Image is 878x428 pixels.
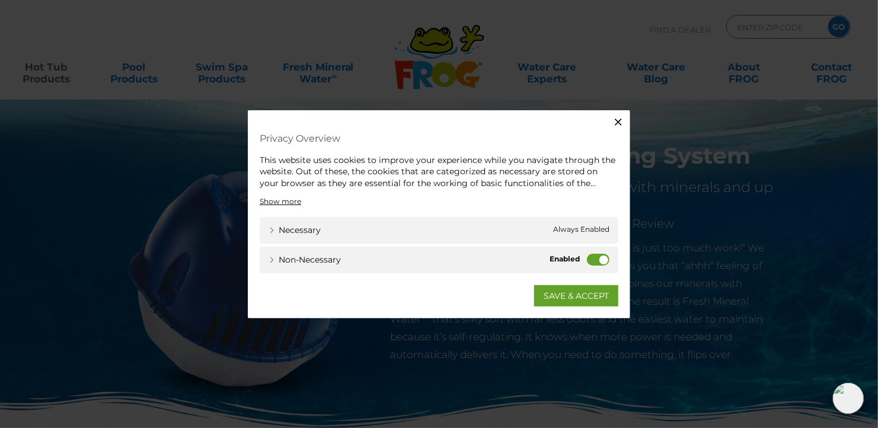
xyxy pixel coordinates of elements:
[260,127,618,148] h4: Privacy Overview
[269,224,321,237] a: Necessary
[553,224,609,237] span: Always Enabled
[269,254,341,266] a: Non-necessary
[534,285,618,306] a: SAVE & ACCEPT
[260,154,618,189] div: This website uses cookies to improve your experience while you navigate through the website. Out ...
[260,196,301,207] a: Show more
[833,383,864,414] img: openIcon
